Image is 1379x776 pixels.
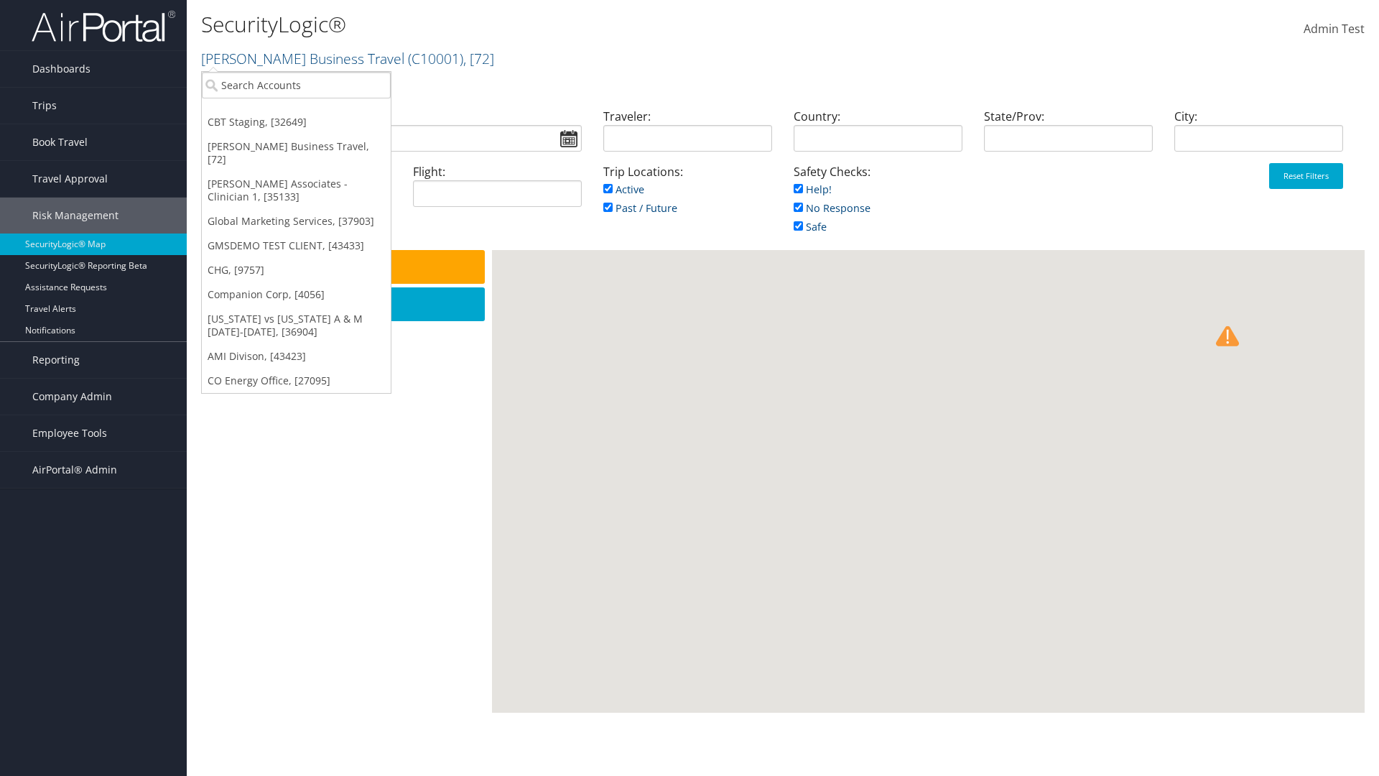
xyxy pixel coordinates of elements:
[402,163,593,218] div: Flight:
[202,234,391,258] a: GMSDEMO TEST CLIENT, [43433]
[1164,108,1354,163] div: City:
[202,258,391,282] a: CHG, [9757]
[202,282,391,307] a: Companion Corp, [4056]
[32,88,57,124] span: Trips
[794,220,827,234] a: Safe
[593,108,783,163] div: Traveler:
[633,549,656,572] div: Green earthquake alert (Magnitude 4.6M, Depth:114.517km) in Chile 29/08/2025 21:48 UTC, 40 thousa...
[1304,21,1365,37] span: Admin Test
[1269,163,1343,189] button: Reset Filters
[32,452,117,488] span: AirPortal® Admin
[202,369,391,393] a: CO Energy Office, [27095]
[202,172,391,209] a: [PERSON_NAME] Associates - Clinician 1, [35133]
[201,75,977,94] p: Filter:
[794,201,870,215] a: No Response
[32,161,108,197] span: Travel Approval
[408,49,463,68] span: ( C10001 )
[783,163,973,250] div: Safety Checks:
[32,379,112,415] span: Company Admin
[32,51,90,87] span: Dashboards
[463,49,494,68] span: , [ 72 ]
[201,49,494,68] a: [PERSON_NAME] Business Travel
[32,198,119,234] span: Risk Management
[783,108,973,163] div: Country:
[32,415,107,451] span: Employee Tools
[201,9,977,40] h1: SecurityLogic®
[202,110,391,134] a: CBT Staging, [32649]
[32,124,88,160] span: Book Travel
[202,209,391,234] a: Global Marketing Services, [37903]
[202,344,391,369] a: AMI Divison, [43423]
[603,201,677,215] a: Past / Future
[1304,7,1365,52] a: Admin Test
[794,183,832,196] a: Help!
[32,342,80,378] span: Reporting
[202,72,391,98] input: Search Accounts
[603,183,644,196] a: Active
[202,134,391,172] a: [PERSON_NAME] Business Travel, [72]
[212,108,593,163] div: Travel Date Range:
[593,163,783,231] div: Trip Locations:
[202,307,391,344] a: [US_STATE] vs [US_STATE] A & M [DATE]-[DATE], [36904]
[32,9,175,43] img: airportal-logo.png
[973,108,1164,163] div: State/Prov:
